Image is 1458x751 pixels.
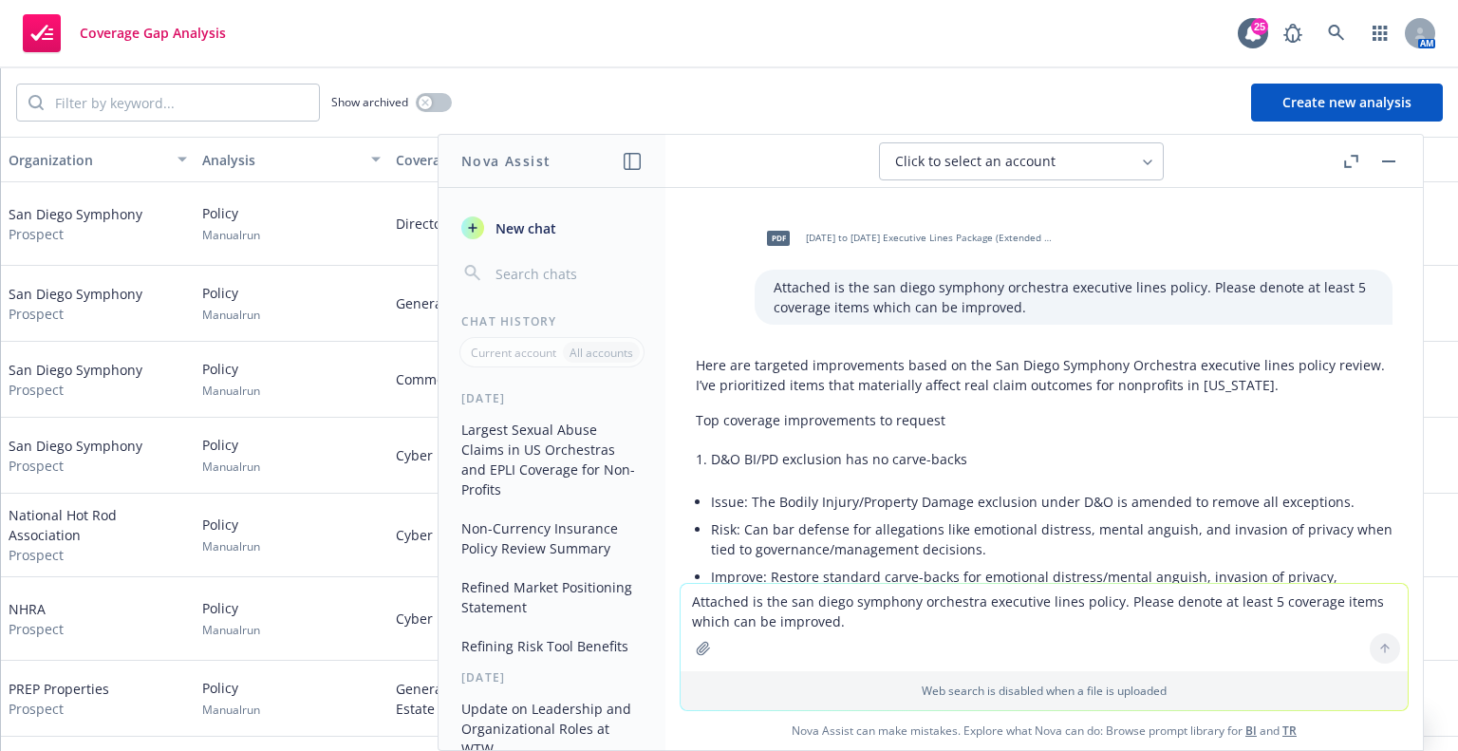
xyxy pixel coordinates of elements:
[44,84,319,121] input: Filter by keyword...
[1,137,195,182] button: Organization
[1245,723,1257,739] a: BI
[767,231,790,245] span: pdf
[15,7,234,60] a: Coverage Gap Analysis
[711,488,1393,516] li: Issue: The Bodily Injury/Property Damage exclusion under D&O is amended to remove all exceptions.
[396,150,553,170] div: Coverage type
[895,152,1056,171] span: Click to select an account
[195,137,388,182] button: Analysis
[202,203,260,243] div: Policy
[9,204,142,244] div: San Diego Symphony
[692,683,1396,699] p: Web search is disabled when a file is uploaded
[9,505,187,565] div: National Hot Rod Association
[388,266,582,342] div: General Liability
[9,545,187,565] span: Prospect
[673,711,1415,750] span: Nova Assist can make mistakes. Explore what Nova can do: Browse prompt library for and
[9,360,142,400] div: San Diego Symphony
[9,456,142,476] span: Prospect
[331,94,408,110] span: Show archived
[9,619,64,639] span: Prospect
[1318,14,1355,52] a: Search
[439,313,665,329] div: Chat History
[202,307,260,323] span: Manual run
[454,630,650,662] button: Refining Risk Tool Benefits
[492,218,556,238] span: New chat
[202,383,260,399] span: Manual run
[1251,84,1443,122] button: Create new analysis
[388,182,582,266] div: Directors & Officers
[9,599,64,639] div: NHRA
[454,572,650,623] button: Refined Market Positioning Statement
[9,699,109,719] span: Prospect
[388,418,582,494] div: Cyber
[80,26,226,41] span: Coverage Gap Analysis
[388,342,582,418] div: Commercial Property
[9,679,109,719] div: PREP Properties
[492,260,643,287] input: Search chats
[388,137,582,182] button: Coverage type
[388,577,582,661] div: Cyber
[1274,14,1312,52] a: Report a Bug
[202,678,260,718] div: Policy
[202,538,260,554] span: Manual run
[9,224,142,244] span: Prospect
[570,345,633,361] p: All accounts
[711,563,1393,610] li: Improve: Restore standard carve-backs for emotional distress/mental anguish, invasion of privacy,...
[696,355,1393,395] p: Here are targeted improvements based on the San Diego Symphony Orchestra executive lines policy r...
[388,661,582,737] div: General Liability - Real Estate
[711,516,1393,563] li: Risk: Can bar defense for allegations like emotional distress, mental anguish, and invasion of pr...
[1282,723,1297,739] a: TR
[9,284,142,324] div: San Diego Symphony
[439,669,665,685] div: [DATE]
[454,513,650,564] button: Non-Currency Insurance Policy Review Summary
[774,277,1374,317] p: Attached is the san diego symphony orchestra executive lines policy. Please denote at least 5 cov...
[461,151,551,171] h1: Nova Assist
[9,436,142,476] div: San Diego Symphony
[696,410,1393,430] p: Top coverage improvements to request
[202,515,260,554] div: Policy
[806,232,1055,244] span: [DATE] to [DATE] Executive Lines Package (Extended to [DATE]).pdf
[202,359,260,399] div: Policy
[202,622,260,638] span: Manual run
[202,459,260,475] span: Manual run
[9,380,142,400] span: Prospect
[439,390,665,406] div: [DATE]
[1251,18,1268,35] div: 25
[202,227,260,243] span: Manual run
[9,304,142,324] span: Prospect
[9,150,166,170] div: Organization
[202,435,260,475] div: Policy
[879,142,1164,180] button: Click to select an account
[1361,14,1399,52] a: Switch app
[471,345,556,361] p: Current account
[28,95,44,110] svg: Search
[202,150,360,170] div: Analysis
[202,283,260,323] div: Policy
[202,702,260,718] span: Manual run
[711,445,1393,473] li: D&O BI/PD exclusion has no carve-backs
[454,211,650,245] button: New chat
[755,215,1058,262] div: pdf[DATE] to [DATE] Executive Lines Package (Extended to [DATE]).pdf
[202,598,260,638] div: Policy
[454,414,650,505] button: Largest Sexual Abuse Claims in US Orchestras and EPLI Coverage for Non-Profits
[388,494,582,577] div: Cyber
